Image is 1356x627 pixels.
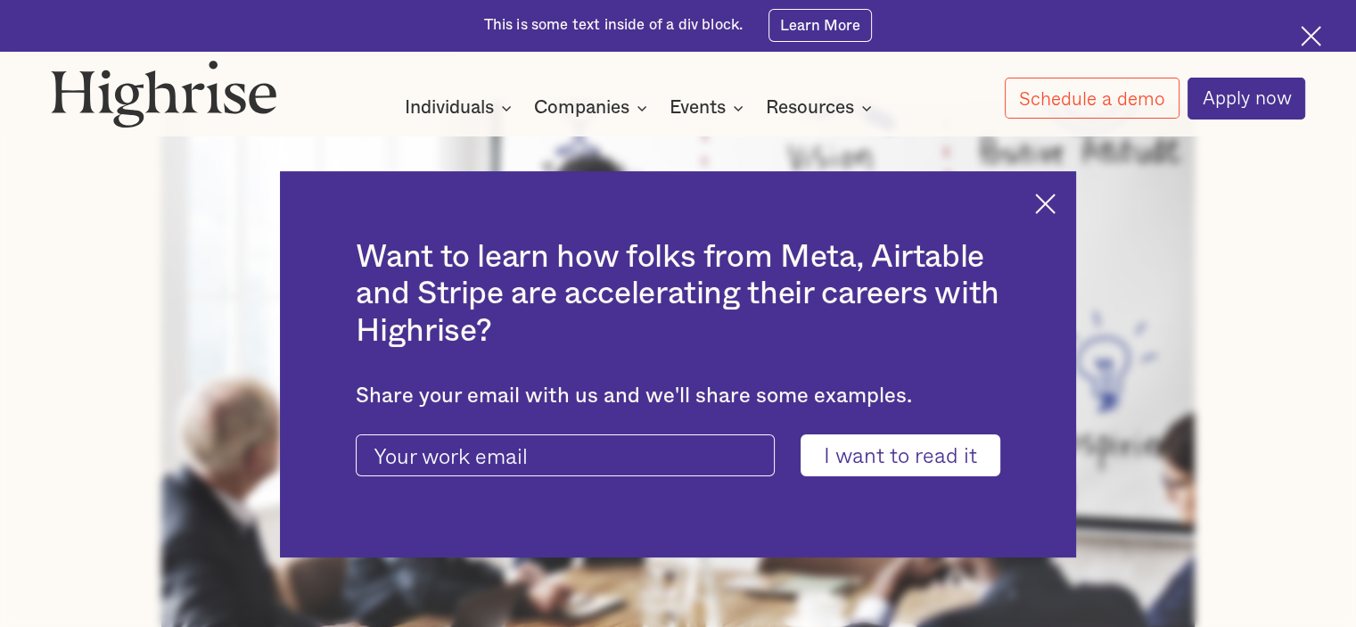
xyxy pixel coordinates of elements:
[356,434,775,477] input: Your work email
[356,434,999,477] form: current-ascender-blog-article-modal-form
[768,9,873,41] a: Learn More
[484,15,744,36] div: This is some text inside of a div block.
[534,97,629,119] div: Companies
[1188,78,1305,120] a: Apply now
[356,384,999,408] div: Share your email with us and we'll share some examples.
[534,97,653,119] div: Companies
[1035,194,1056,214] img: Cross icon
[766,97,877,119] div: Resources
[405,97,517,119] div: Individuals
[51,60,277,128] img: Highrise logo
[1301,26,1321,46] img: Cross icon
[670,97,749,119] div: Events
[356,239,999,350] h2: Want to learn how folks from Meta, Airtable and Stripe are accelerating their careers with Highrise?
[801,434,1000,477] input: I want to read it
[670,97,726,119] div: Events
[1005,78,1179,119] a: Schedule a demo
[405,97,494,119] div: Individuals
[766,97,854,119] div: Resources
